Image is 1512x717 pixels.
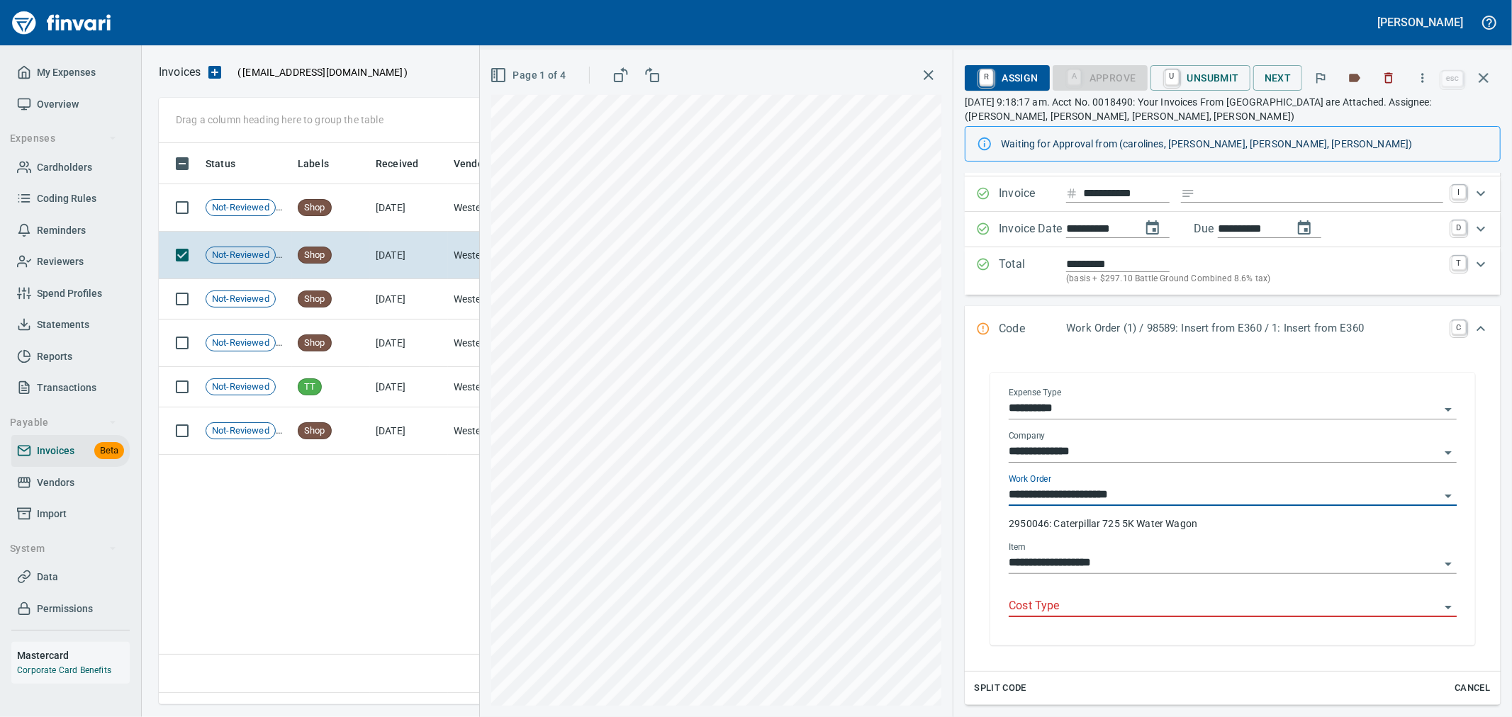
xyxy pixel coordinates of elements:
span: Cancel [1453,680,1491,696]
p: Work Order (1) / 98589: Insert from E360 / 1: Insert from E360 [1066,320,1443,337]
span: Shop [298,424,331,438]
span: Unsubmit [1162,66,1239,90]
a: Finvari [9,6,115,40]
a: U [1165,69,1179,85]
td: Western States Equipment Co. (1-11113) [448,232,590,279]
span: Not-Reviewed [206,337,275,350]
p: [DATE] 9:18:17 am. Acct No. 0018490: Your Invoices From [GEOGRAPHIC_DATA] are Attached. Assignee:... [965,95,1501,123]
span: Next [1265,69,1292,87]
span: Coding Rules [37,190,96,208]
a: My Expenses [11,57,130,89]
p: Due [1194,220,1261,237]
td: Western States Equipment Co. (1-11113) [448,184,590,232]
a: Coding Rules [11,183,130,215]
a: InvoicesBeta [11,435,130,467]
button: Labels [1339,62,1370,94]
span: Reports [37,348,72,366]
button: Flag [1305,62,1336,94]
span: Received [376,155,437,172]
a: T [1452,256,1466,270]
div: Expand [965,353,1501,705]
button: Open [1438,554,1458,574]
span: Labels [298,155,329,172]
div: Expand [965,176,1501,212]
span: Assign [976,66,1038,90]
span: Page 1 of 4 [493,67,566,84]
span: System [10,540,117,558]
td: [DATE] [370,367,448,407]
p: Code [999,320,1066,339]
span: Import [37,505,67,523]
td: Western States Equipment Co. (1-11113) [448,407,590,455]
a: D [1452,220,1466,235]
span: Permissions [37,600,93,618]
label: Expense Type [1009,389,1061,397]
span: Transactions [37,379,96,397]
div: Expand [965,212,1501,247]
span: Overview [37,96,79,113]
td: [DATE] [370,232,448,279]
span: Vendors [37,474,74,492]
a: Cardholders [11,152,130,184]
a: Overview [11,89,130,120]
button: Discard [1373,62,1404,94]
span: Shop [298,293,331,306]
span: My Expenses [37,64,96,81]
span: Labels [298,155,347,172]
button: Open [1438,443,1458,463]
span: Status [206,155,254,172]
a: Transactions [11,372,130,404]
td: Western States Equipment Co. (1-11113) [448,279,590,320]
button: Open [1438,400,1458,419]
span: TT [298,380,321,394]
h6: Mastercard [17,648,130,663]
svg: Invoice number [1066,185,1077,202]
span: Not-Reviewed [206,380,275,394]
a: Statements [11,309,130,341]
button: UUnsubmit [1150,65,1250,91]
span: Pages Split [276,249,300,260]
a: esc [1442,71,1463,86]
span: Close invoice [1438,61,1501,95]
button: Split Code [970,677,1030,699]
nav: breadcrumb [159,64,201,81]
span: Not-Reviewed [206,201,275,215]
svg: Invoice description [1181,186,1195,201]
span: Vendor / From [454,155,537,172]
span: Reminders [37,222,86,239]
button: [PERSON_NAME] [1374,11,1467,33]
button: change date [1136,211,1170,245]
span: Expenses [10,130,117,147]
a: Data [11,561,130,593]
button: Next [1253,65,1303,91]
button: Open [1438,486,1458,506]
a: Spend Profiles [11,278,130,310]
a: C [1452,320,1466,334]
button: Upload an Invoice [201,64,229,81]
p: Drag a column heading here to group the table [176,113,383,127]
div: Expand [965,247,1501,295]
p: Invoice Date [999,220,1066,239]
p: Invoice [999,185,1066,203]
span: Data [37,568,58,586]
button: change due date [1287,211,1321,245]
td: Western States Equipment Co. (1-11113) [448,320,590,367]
a: I [1452,185,1466,199]
button: RAssign [965,65,1049,91]
span: [EMAIL_ADDRESS][DOMAIN_NAME] [241,65,404,79]
td: [DATE] [370,184,448,232]
span: Received [376,155,418,172]
span: Vendor / From [454,155,519,172]
p: 2950046: Caterpillar 725 5K Water Wagon [1009,516,1457,531]
button: Cancel [1450,677,1495,699]
a: R [980,69,993,85]
td: [DATE] [370,320,448,367]
span: Status [206,155,235,172]
button: Page 1 of 4 [487,62,571,89]
span: Shop [298,249,331,262]
a: Vendors [11,467,130,499]
label: Work Order [1009,475,1051,484]
a: Reminders [11,215,130,247]
span: Pages Split [276,424,300,436]
span: Split Code [974,680,1026,696]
